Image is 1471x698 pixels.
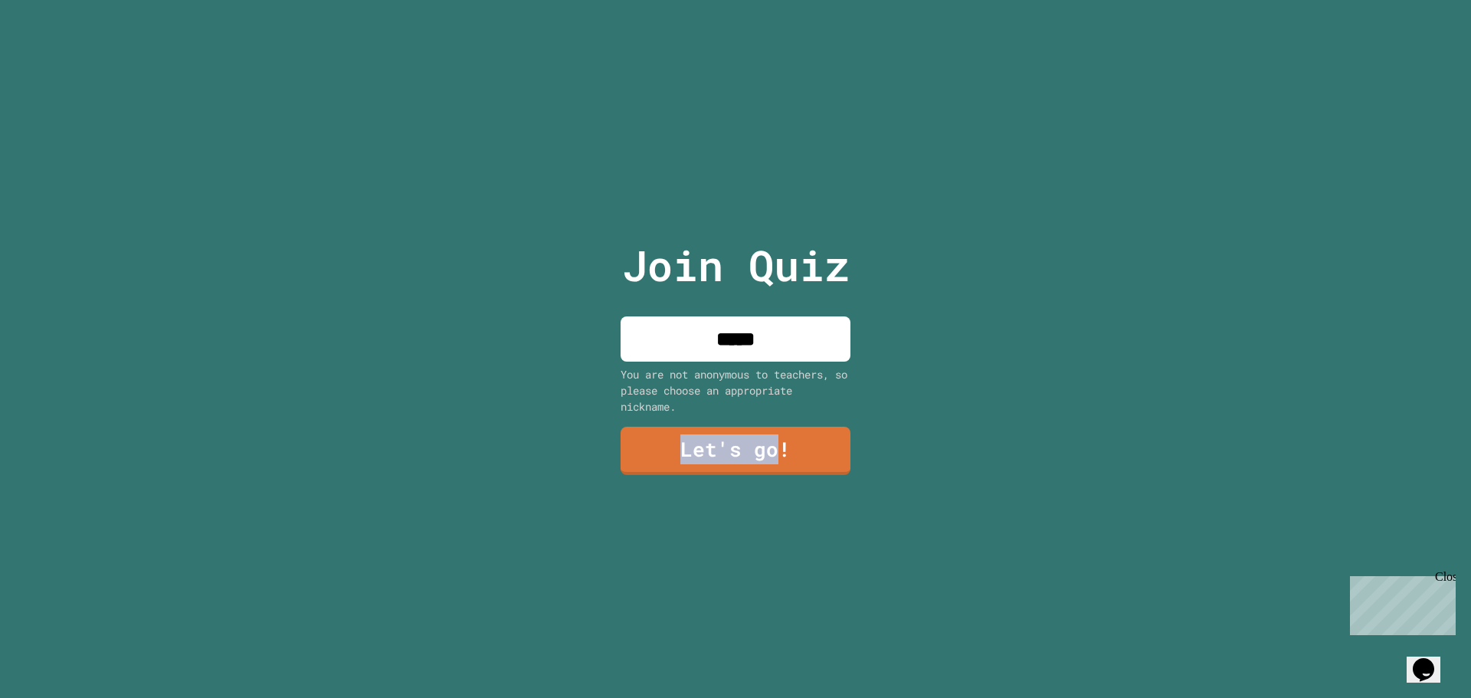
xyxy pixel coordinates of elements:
a: Let's go! [621,427,850,475]
div: You are not anonymous to teachers, so please choose an appropriate nickname. [621,366,850,415]
iframe: chat widget [1344,570,1456,635]
p: Join Quiz [622,234,850,297]
div: Chat with us now!Close [6,6,106,97]
iframe: chat widget [1407,637,1456,683]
